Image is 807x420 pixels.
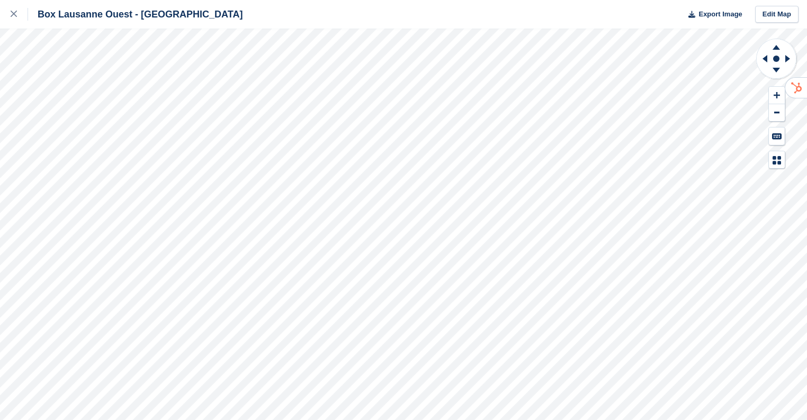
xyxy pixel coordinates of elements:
[769,127,785,145] button: Keyboard Shortcuts
[769,151,785,169] button: Map Legend
[755,6,799,23] a: Edit Map
[682,6,742,23] button: Export Image
[769,87,785,104] button: Zoom In
[769,104,785,122] button: Zoom Out
[698,9,742,20] span: Export Image
[28,8,243,21] div: Box Lausanne Ouest - [GEOGRAPHIC_DATA]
